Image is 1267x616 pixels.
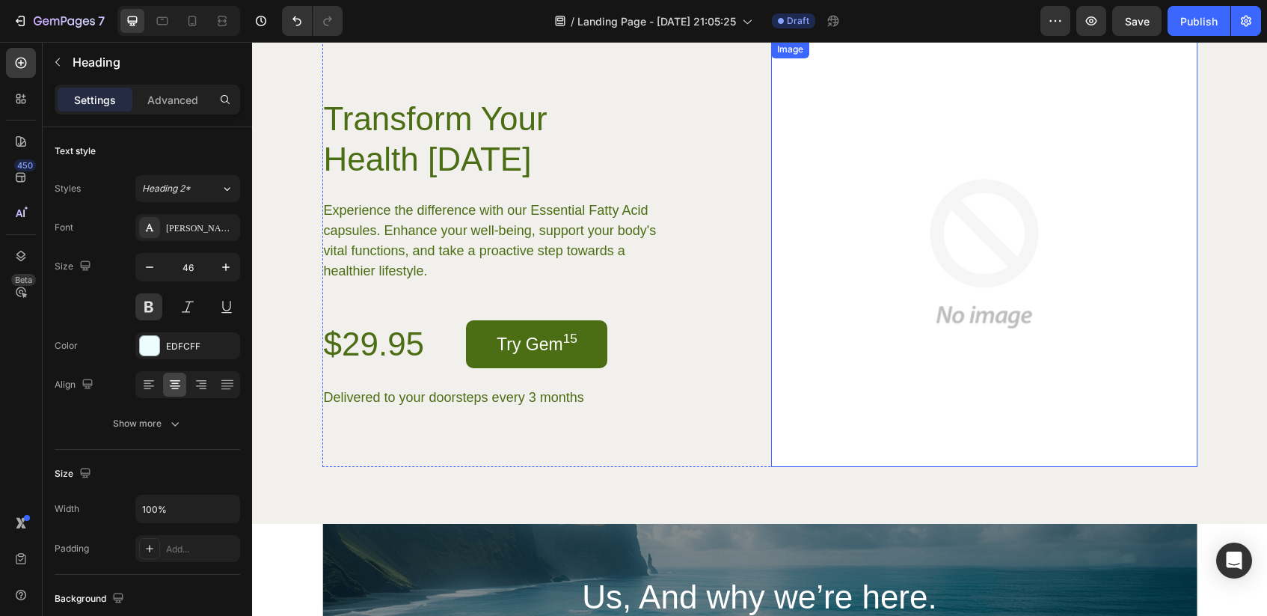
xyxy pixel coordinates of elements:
[55,257,94,277] div: Size
[166,222,236,235] div: [PERSON_NAME]
[6,6,111,36] button: 7
[55,221,73,234] div: Font
[1180,13,1218,29] div: Publish
[135,175,240,202] button: Heading 2*
[70,534,945,577] h2: Us, And why we’re here.
[166,340,236,353] div: EDFCFF
[166,543,236,556] div: Add...
[1125,15,1150,28] span: Save
[74,92,116,108] p: Settings
[55,502,79,516] div: Width
[113,416,182,431] div: Show more
[55,144,96,158] div: Text style
[73,53,234,71] p: Heading
[55,542,89,555] div: Padding
[55,589,127,609] div: Background
[571,13,574,29] span: /
[522,1,554,14] div: Image
[1112,6,1162,36] button: Save
[55,339,78,353] div: Color
[136,495,239,522] input: Auto
[14,159,36,171] div: 450
[142,182,191,195] span: Heading 2*
[1168,6,1230,36] button: Publish
[55,182,81,195] div: Styles
[577,13,736,29] span: Landing Page - [DATE] 21:05:25
[252,42,1267,616] iframe: To enrich screen reader interactions, please activate Accessibility in Grammarly extension settings
[55,375,96,395] div: Align
[55,410,240,437] button: Show more
[282,6,343,36] div: Undo/Redo
[11,274,36,286] div: Beta
[55,464,94,484] div: Size
[98,12,105,30] p: 7
[787,14,809,28] span: Draft
[147,92,198,108] p: Advanced
[1216,543,1252,579] div: Open Intercom Messenger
